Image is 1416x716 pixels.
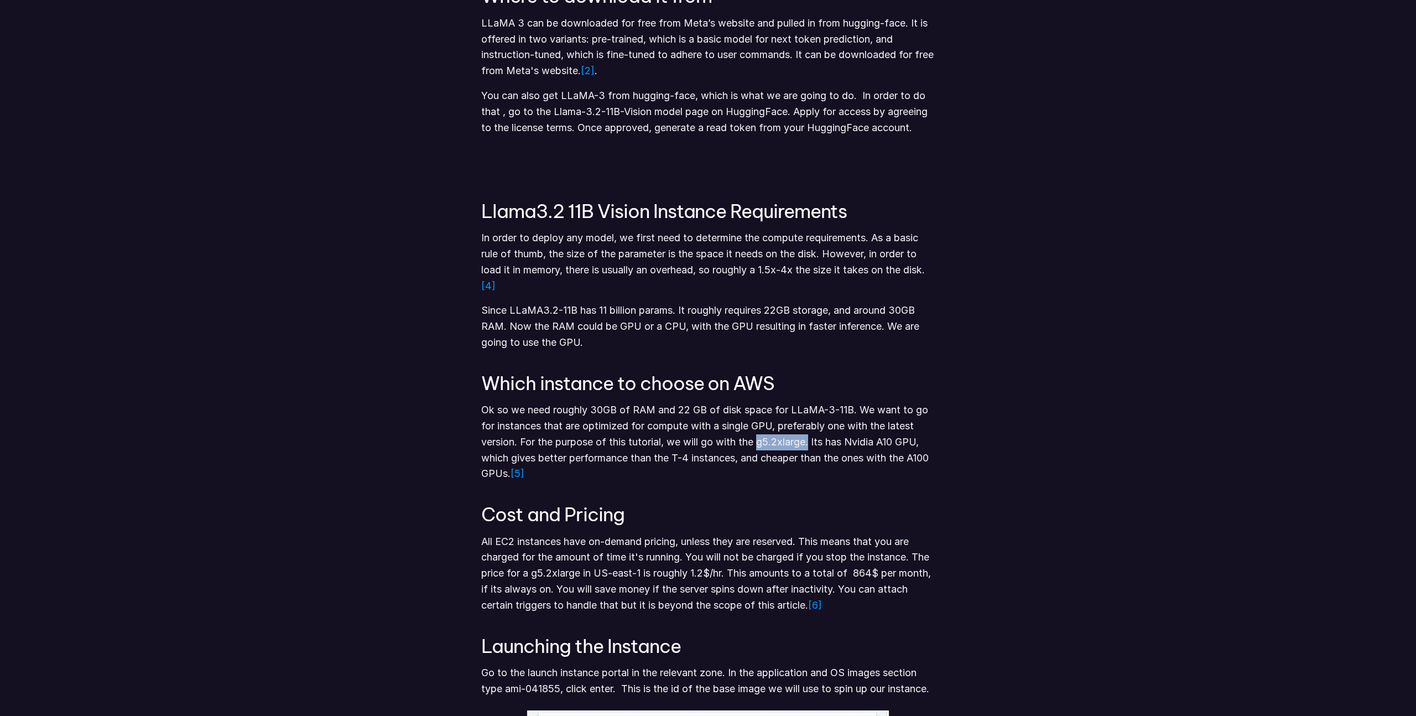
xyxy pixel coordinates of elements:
[481,230,935,294] p: In order to deploy any model, we first need to determine the compute requirements. As a basic rul...
[481,280,496,292] a: [4]
[481,402,935,482] p: Ok so we need roughly 30GB of RAM and 22 GB of disk space for LLaMA-3-11B. We want to go for inst...
[481,303,935,350] p: Since LLaMA3.2-11B has 11 billion params. It roughly requires 22GB storage, and around 30GB RAM. ...
[808,599,822,611] a: [6]
[581,65,595,76] a: [2]
[481,534,935,614] p: All EC2 instances have on-demand pricing, unless they are reserved. This means that you are charg...
[481,88,935,136] p: You can also get LLaMA-3 from hugging-face, which is what we are going to do. In order to do that...
[481,15,935,79] p: LLaMA 3 can be downloaded for free from Meta’s website and pulled in from hugging-face. It is off...
[511,468,524,479] a: [5]
[481,373,935,393] h3: Which instance to choose on AWS
[481,665,935,697] p: Go to the launch instance portal in the relevant zone. In the application and OS images section t...
[481,201,935,221] h3: Llama3.2 11B Vision Instance Requirements
[481,636,935,656] h3: Launching the Instance
[481,504,935,525] h3: Cost and Pricing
